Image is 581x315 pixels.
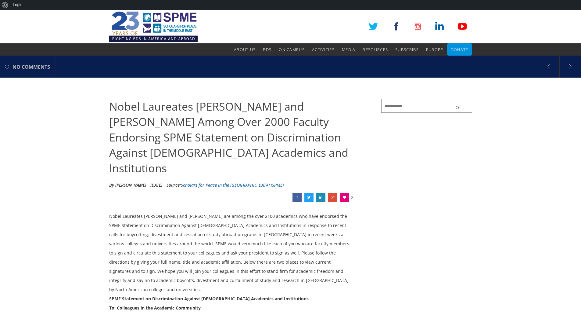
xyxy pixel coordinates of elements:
[342,43,356,56] a: Media
[167,181,284,190] div: Source:
[109,10,198,43] img: SPME
[234,47,256,52] span: About Us
[263,47,271,52] span: BDS
[426,47,443,52] span: Europe
[342,47,356,52] span: Media
[109,181,146,190] li: By [PERSON_NAME]
[351,193,353,202] span: 0
[451,43,468,56] a: Donate
[13,56,50,78] span: no comments
[363,47,388,52] span: Resources
[181,182,284,188] a: Scholars for Peace in the [GEOGRAPHIC_DATA] (SPME)
[279,43,305,56] a: On Campus
[312,43,335,56] a: Activities
[304,193,314,202] a: Nobel Laureates Roger Kornberg and Walter Kohn Among Over 2000 Faculty Endorsing SPME Statement o...
[328,193,337,202] a: Nobel Laureates Roger Kornberg and Walter Kohn Among Over 2000 Faculty Endorsing SPME Statement o...
[263,43,271,56] a: BDS
[109,99,348,176] span: Nobel Laureates [PERSON_NAME] and [PERSON_NAME] Among Over 2000 Faculty Endorsing SPME Statement ...
[109,296,309,302] strong: SPME Statement on Discrimination Against [DEMOGRAPHIC_DATA] Academics and Institutions
[234,43,256,56] a: About Us
[150,181,162,190] li: [DATE]
[109,212,351,294] div: Nobel Laureates [PERSON_NAME] and [PERSON_NAME] are among the over 2100 academics who have endors...
[363,43,388,56] a: Resources
[395,47,419,52] span: Subscribe
[109,305,201,311] span: To: Colleagues in the Academic Community
[451,47,468,52] span: Donate
[395,43,419,56] a: Subscribe
[316,193,325,202] a: Nobel Laureates Roger Kornberg and Walter Kohn Among Over 2000 Faculty Endorsing SPME Statement o...
[279,47,305,52] span: On Campus
[426,43,443,56] a: Europe
[292,193,302,202] a: Nobel Laureates Roger Kornberg and Walter Kohn Among Over 2000 Faculty Endorsing SPME Statement o...
[312,47,335,52] span: Activities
